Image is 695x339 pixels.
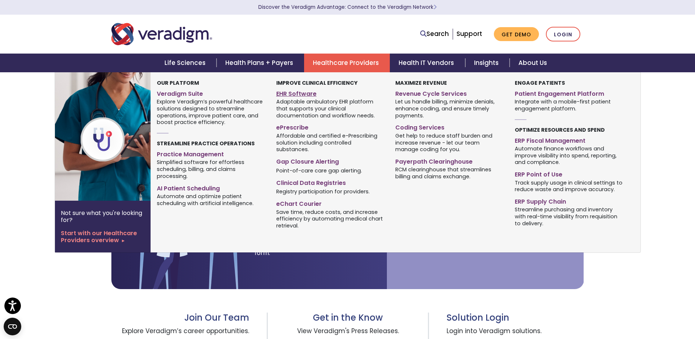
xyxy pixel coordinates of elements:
a: Revenue Cycle Services [395,87,503,98]
a: Gap Closure Alerting [276,155,384,166]
strong: Engage Patients [515,79,565,87]
a: Clinical Data Registries [276,176,384,187]
button: Open CMP widget [4,318,21,335]
a: eChart Courier [276,197,384,208]
h3: Get in the Know [285,313,410,323]
strong: Optimize Resources and Spend [515,126,605,134]
h3: Solution Login [447,313,584,323]
a: AI Patient Scheduling [157,182,265,193]
span: Explore Veradigm’s powerful healthcare solutions designed to streamline operations, improve patie... [157,98,265,126]
span: Automate and optimize patient scheduling with artificial intelligence. [157,192,265,207]
a: ERP Supply Chain [515,195,623,206]
a: Patient Engagement Platform [515,87,623,98]
a: Support [456,29,482,38]
p: Not sure what you're looking for? [61,209,145,223]
a: EHR Software [276,87,384,98]
a: Health Plans + Payers [217,54,304,72]
a: Practice Management [157,148,265,158]
a: Search [420,29,449,39]
iframe: Drift Chat Widget [554,286,686,330]
a: Insights [465,54,510,72]
a: Veradigm Suite [157,87,265,98]
span: Affordable and certified e-Prescribing solution including controlled substances. [276,132,384,153]
span: Learn More [433,4,437,11]
img: Healthcare Provider [55,72,173,201]
strong: Maximize Revenue [395,79,447,87]
a: Start with our Healthcare Providers overview [61,230,145,244]
span: Adaptable ambulatory EHR platform that supports your clinical documentation and workflow needs. [276,98,384,119]
span: Simplified software for effortless scheduling, billing, and claims processing. [157,158,265,180]
span: Save time, reduce costs, and increase efficiency by automating medical chart retrieval. [276,208,384,229]
a: ERP Fiscal Management [515,134,623,145]
a: Life Sciences [156,54,217,72]
span: Get help to reduce staff burden and increase revenue - let our team manage coding for you. [395,132,503,153]
span: Track supply usage in clinical settings to reduce waste and improve accuracy. [515,179,623,193]
strong: Improve Clinical Efficiency [276,79,358,87]
a: Health IT Vendors [390,54,465,72]
a: Login [546,27,580,42]
a: Healthcare Providers [304,54,390,72]
a: ePrescribe [276,121,384,132]
span: Automate finance workflows and improve visibility into spend, reporting, and compliance. [515,145,623,166]
a: Coding Services [395,121,503,132]
span: Registry participation for providers. [276,188,370,195]
a: ERP Point of Use [515,168,623,179]
span: RCM clearinghouse that streamlines billing and claims exchange. [395,166,503,180]
strong: Our Platform [157,79,199,87]
span: Let us handle billing, minimize denials, enhance coding, and ensure timely payments. [395,98,503,119]
img: Veradigm logo [111,22,212,46]
span: Point-of-care care gap alerting. [276,167,362,174]
a: About Us [510,54,556,72]
span: Integrate with a mobile-first patient engagement platform. [515,98,623,112]
a: Payerpath Clearinghouse [395,155,503,166]
span: Streamline purchasing and inventory with real-time visibility from requisition to delivery. [515,206,623,227]
a: Discover the Veradigm Advantage: Connect to the Veradigm NetworkLearn More [258,4,437,11]
strong: Streamline Practice Operations [157,140,255,147]
h3: Join Our Team [111,313,249,323]
a: Get Demo [494,27,539,41]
